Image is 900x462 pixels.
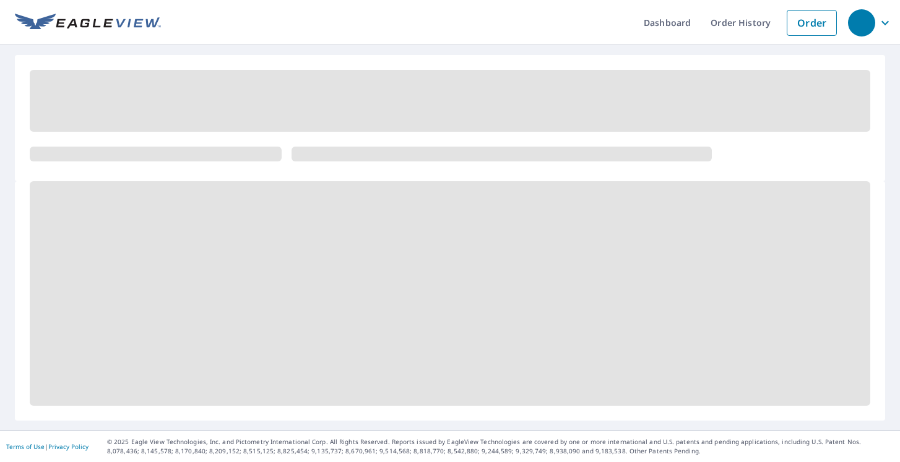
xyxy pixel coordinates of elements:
[15,14,161,32] img: EV Logo
[48,442,89,451] a: Privacy Policy
[787,10,837,36] a: Order
[6,443,89,450] p: |
[107,437,894,456] p: © 2025 Eagle View Technologies, Inc. and Pictometry International Corp. All Rights Reserved. Repo...
[6,442,45,451] a: Terms of Use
